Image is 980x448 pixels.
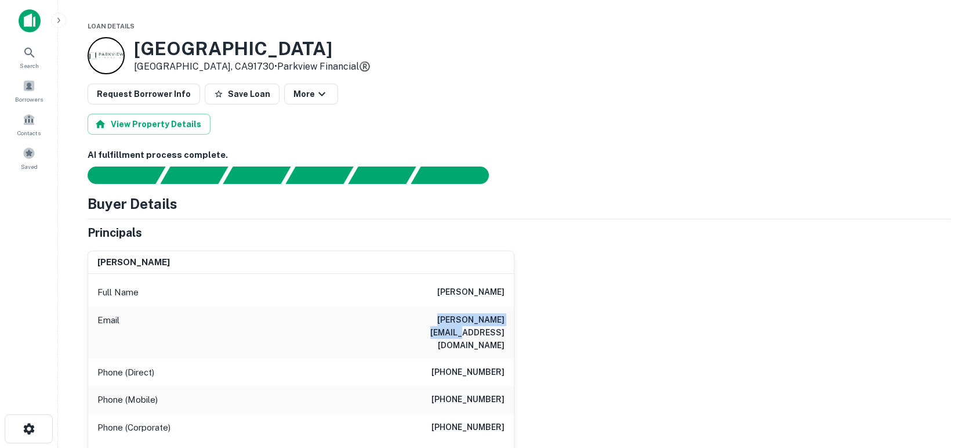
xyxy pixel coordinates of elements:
[88,149,950,162] h6: AI fulfillment process complete.
[97,366,154,380] p: Phone (Direct)
[431,366,504,380] h6: [PHONE_NUMBER]
[88,84,200,104] button: Request Borrower Info
[20,61,39,70] span: Search
[3,109,55,140] a: Contacts
[431,421,504,435] h6: [PHONE_NUMBER]
[19,9,41,32] img: capitalize-icon.png
[160,167,228,184] div: Your request is received and processing...
[223,167,291,184] div: Documents found, AI parsing details...
[205,84,280,104] button: Save Loan
[922,355,980,411] iframe: Chat Widget
[15,95,43,104] span: Borrowers
[88,114,210,135] button: View Property Details
[431,393,504,407] h6: [PHONE_NUMBER]
[97,393,158,407] p: Phone (Mobile)
[284,84,338,104] button: More
[88,23,135,30] span: Loan Details
[277,61,371,72] a: Parkview Financial®️
[437,286,504,299] h6: [PERSON_NAME]
[134,38,371,60] h3: [GEOGRAPHIC_DATA]
[97,421,170,435] p: Phone (Corporate)
[97,313,119,352] p: Email
[88,224,142,241] h5: Principals
[74,167,161,184] div: Sending borrower request to AI...
[17,128,41,138] span: Contacts
[348,167,416,184] div: Principals found, still searching for contact information. This may take time...
[97,286,139,299] p: Full Name
[21,162,38,171] span: Saved
[97,256,170,269] h6: [PERSON_NAME]
[88,193,177,214] h4: Buyer Details
[3,75,55,106] a: Borrowers
[3,41,55,73] a: Search
[411,167,503,184] div: AI fulfillment process complete.
[134,60,371,74] p: [GEOGRAPHIC_DATA], CA91730 •
[3,142,55,174] a: Saved
[365,313,504,352] h6: [PERSON_NAME][EMAIL_ADDRESS][DOMAIN_NAME]
[285,167,353,184] div: Principals found, AI now looking for contact information...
